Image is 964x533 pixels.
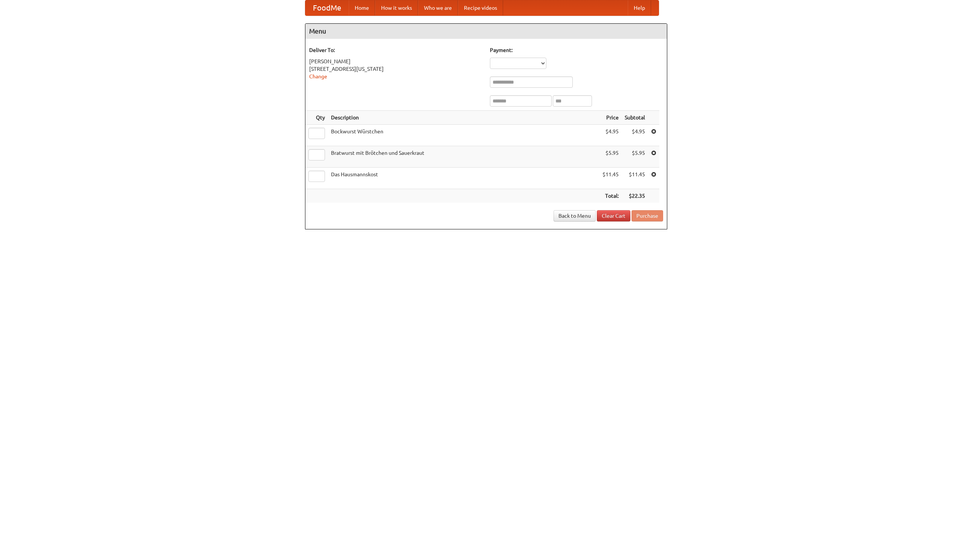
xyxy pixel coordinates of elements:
[599,111,622,125] th: Price
[622,168,648,189] td: $11.45
[622,111,648,125] th: Subtotal
[349,0,375,15] a: Home
[309,58,482,65] div: [PERSON_NAME]
[418,0,458,15] a: Who we are
[599,125,622,146] td: $4.95
[309,73,327,79] a: Change
[309,65,482,73] div: [STREET_ADDRESS][US_STATE]
[597,210,630,221] a: Clear Cart
[328,111,599,125] th: Description
[622,189,648,203] th: $22.35
[328,125,599,146] td: Bockwurst Würstchen
[375,0,418,15] a: How it works
[458,0,503,15] a: Recipe videos
[599,168,622,189] td: $11.45
[599,146,622,168] td: $5.95
[490,46,663,54] h5: Payment:
[309,46,482,54] h5: Deliver To:
[622,146,648,168] td: $5.95
[599,189,622,203] th: Total:
[328,146,599,168] td: Bratwurst mit Brötchen und Sauerkraut
[554,210,596,221] a: Back to Menu
[628,0,651,15] a: Help
[622,125,648,146] td: $4.95
[305,0,349,15] a: FoodMe
[305,111,328,125] th: Qty
[328,168,599,189] td: Das Hausmannskost
[631,210,663,221] button: Purchase
[305,24,667,39] h4: Menu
